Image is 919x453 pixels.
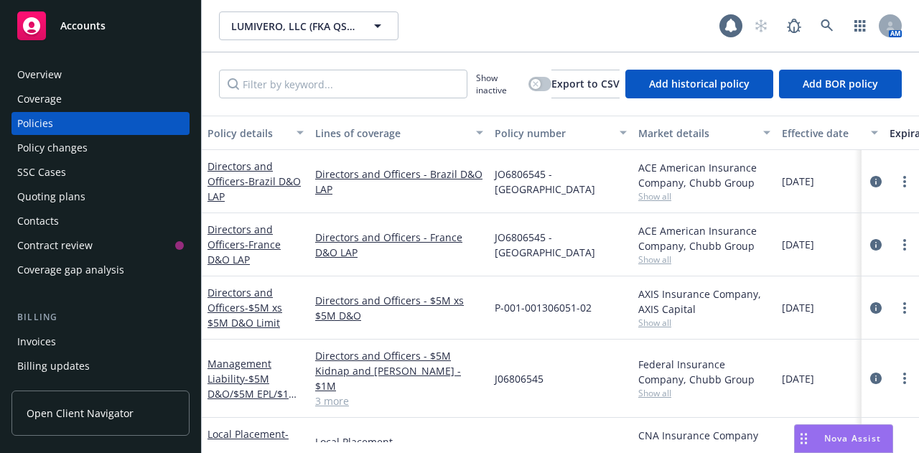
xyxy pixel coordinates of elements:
[896,173,913,190] a: more
[17,355,90,378] div: Billing updates
[649,77,750,90] span: Add historical policy
[638,190,770,202] span: Show all
[11,112,190,135] a: Policies
[17,210,59,233] div: Contacts
[495,230,627,260] span: JO6806545 - [GEOGRAPHIC_DATA]
[638,160,770,190] div: ACE American Insurance Company, Chubb Group
[315,126,467,141] div: Lines of coverage
[779,70,902,98] button: Add BOR policy
[489,116,633,150] button: Policy number
[11,63,190,86] a: Overview
[782,174,814,189] span: [DATE]
[776,116,884,150] button: Effective date
[315,167,483,197] a: Directors and Officers - Brazil D&O LAP
[231,19,355,34] span: LUMIVERO, LLC (FKA QSR INTERNATIONAL, LLC)
[207,159,301,203] a: Directors and Officers
[11,234,190,257] a: Contract review
[17,330,56,353] div: Invoices
[896,236,913,253] a: more
[11,355,190,378] a: Billing updates
[17,63,62,86] div: Overview
[638,387,770,399] span: Show all
[794,424,893,453] button: Nova Assist
[17,185,85,208] div: Quoting plans
[11,258,190,281] a: Coverage gap analysis
[219,11,398,40] button: LUMIVERO, LLC (FKA QSR INTERNATIONAL, LLC)
[867,370,885,387] a: circleInformation
[207,372,303,431] span: - $5M D&O/$5M EPL/$1M FID/$1M Crime/$1M K&R
[315,293,483,323] a: Directors and Officers - $5M xs $5M D&O
[867,173,885,190] a: circleInformation
[207,223,281,266] a: Directors and Officers
[476,72,523,96] span: Show inactive
[780,11,808,40] a: Report a Bug
[17,88,62,111] div: Coverage
[782,371,814,386] span: [DATE]
[11,6,190,46] a: Accounts
[782,237,814,252] span: [DATE]
[17,161,66,184] div: SSC Cases
[309,116,489,150] button: Lines of coverage
[896,370,913,387] a: more
[867,299,885,317] a: circleInformation
[11,136,190,159] a: Policy changes
[219,70,467,98] input: Filter by keyword...
[551,77,620,90] span: Export to CSV
[633,116,776,150] button: Market details
[495,167,627,197] span: JO6806545 - [GEOGRAPHIC_DATA]
[638,286,770,317] div: AXIS Insurance Company, AXIS Capital
[896,299,913,317] a: more
[846,11,874,40] a: Switch app
[17,112,53,135] div: Policies
[207,301,282,330] span: - $5M xs $5M D&O Limit
[638,126,755,141] div: Market details
[17,136,88,159] div: Policy changes
[315,230,483,260] a: Directors and Officers - France D&O LAP
[782,300,814,315] span: [DATE]
[813,11,841,40] a: Search
[867,236,885,253] a: circleInformation
[11,185,190,208] a: Quoting plans
[495,371,544,386] span: J06806545
[60,20,106,32] span: Accounts
[638,317,770,329] span: Show all
[638,223,770,253] div: ACE American Insurance Company, Chubb Group
[638,357,770,387] div: Federal Insurance Company, Chubb Group
[638,253,770,266] span: Show all
[824,432,881,444] span: Nova Assist
[207,286,282,330] a: Directors and Officers
[495,126,611,141] div: Policy number
[11,210,190,233] a: Contacts
[202,116,309,150] button: Policy details
[625,70,773,98] button: Add historical policy
[495,300,592,315] span: P-001-001306051-02
[747,11,775,40] a: Start snowing
[207,357,303,431] a: Management Liability
[17,258,124,281] div: Coverage gap analysis
[17,234,93,257] div: Contract review
[11,161,190,184] a: SSC Cases
[11,330,190,353] a: Invoices
[795,425,813,452] div: Drag to move
[551,70,620,98] button: Export to CSV
[782,126,862,141] div: Effective date
[11,88,190,111] a: Coverage
[11,310,190,324] div: Billing
[27,406,134,421] span: Open Client Navigator
[315,348,483,363] a: Directors and Officers - $5M
[207,174,301,203] span: - Brazil D&O LAP
[315,393,483,408] a: 3 more
[207,126,288,141] div: Policy details
[315,363,483,393] a: Kidnap and [PERSON_NAME] - $1M
[803,77,878,90] span: Add BOR policy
